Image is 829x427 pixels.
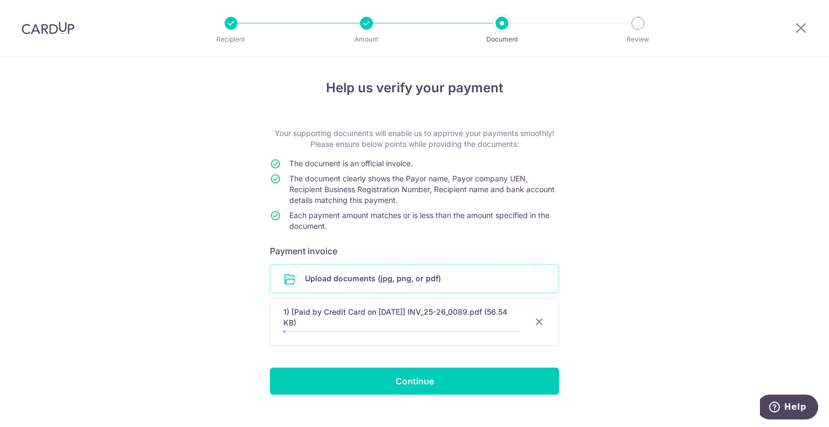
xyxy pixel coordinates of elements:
[283,307,520,328] div: 1) [Paid by Credit Card on [DATE]] INV_25-26_0089.pdf (56.54 KB)
[598,34,678,45] p: Review
[462,34,542,45] p: Document
[327,34,406,45] p: Amount
[270,264,559,293] div: Upload documents (jpg, png, or pdf)
[270,245,559,257] h6: Payment invoice
[289,174,555,205] span: The document clearly shows the Payor name, Payor company UEN, Recipient Business Registration Num...
[191,34,271,45] p: Recipient
[270,78,559,98] h4: Help us verify your payment
[289,211,549,231] span: Each payment amount matches or is less than the amount specified in the document.
[270,368,559,395] input: Continue
[760,395,818,422] iframe: Opens a widget where you can find more information
[22,22,74,35] img: CardUp
[289,159,413,168] span: The document is an official invoice.
[270,128,559,150] p: Your supporting documents will enable us to approve your payments smoothly! Please ensure below p...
